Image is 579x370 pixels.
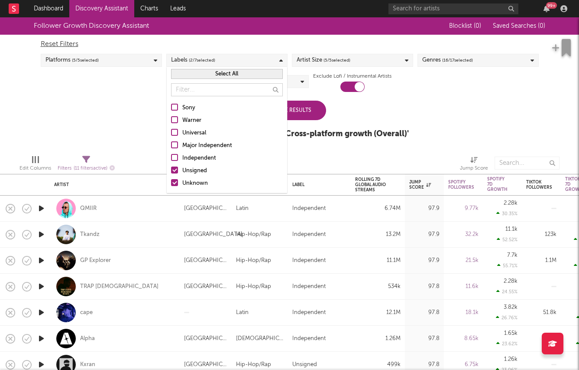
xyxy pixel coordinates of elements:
button: Select All [171,69,283,79]
span: ( 16 / 17 selected) [442,55,473,65]
div: Independent [292,282,326,292]
a: Tkandz [80,231,100,239]
span: Saved Searches [493,23,545,29]
div: 123k [526,229,556,240]
div: Unsigned [182,166,283,176]
div: Update Results [253,101,326,120]
a: cape [80,309,93,317]
div: 1.1M [526,255,556,266]
div: 18.1k [448,308,479,318]
div: [GEOGRAPHIC_DATA] [184,203,227,214]
div: Unsigned [292,360,317,370]
div: Label [292,182,342,187]
div: Spotify Followers [448,180,474,190]
div: 11.1k [505,226,518,232]
div: Tiktok Followers [526,180,552,190]
div: 32.2k [448,229,479,240]
div: Hip-Hop/Rap [236,360,271,370]
input: Filter... [171,83,283,96]
div: Unknown [182,178,283,189]
a: GP Explorer [80,257,111,265]
div: 97.9 [409,203,440,214]
div: 97.9 [409,229,440,240]
input: Search for artists [388,3,518,14]
button: 99+ [543,5,550,12]
div: Follower Growth Discovery Assistant [34,21,149,31]
div: Independent [292,229,326,240]
div: Latest Results for Your Search ' Cross-platform growth (Overall) ' [171,129,409,139]
div: Spotify 7D Growth [487,177,508,192]
div: Sony [182,103,283,113]
a: QMIIR [80,205,97,213]
div: 26.76 % [496,315,518,321]
div: Hip-Hop/Rap [236,229,271,240]
div: 534k [355,282,401,292]
div: [GEOGRAPHIC_DATA] [184,334,227,344]
div: Filters(11 filters active) [58,152,115,177]
div: 3.82k [504,305,518,310]
label: Exclude Lofi / Instrumental Artists [313,71,391,82]
div: Edit Columns [19,163,51,174]
div: Major Independent [182,141,283,151]
div: 8.65k [448,334,479,344]
div: [GEOGRAPHIC_DATA] [184,360,227,370]
div: Alpha [80,335,95,343]
div: Independent [292,203,326,214]
div: 1.26k [504,357,518,362]
span: ( 0 ) [474,23,481,29]
div: 97.9 [409,255,440,266]
div: 1.65k [504,331,518,336]
div: 55.71 % [497,263,518,268]
div: Latin [236,203,249,214]
div: Labels [171,55,215,65]
div: 97.8 [409,308,440,318]
div: [GEOGRAPHIC_DATA] [184,229,243,240]
div: Universal [182,128,283,138]
div: 11.6k [448,282,479,292]
div: 97.8 [409,360,440,370]
div: Jump Score [460,163,488,174]
div: 97.8 [409,282,440,292]
div: 97.8 [409,334,440,344]
div: 42.8k [526,334,556,344]
div: Filters [58,163,115,174]
div: Hip-Hop/Rap [236,255,271,266]
div: Latin [236,308,249,318]
span: ( 2 / 7 selected) [189,55,215,65]
div: 2.28k [504,200,518,206]
div: Warner [182,115,283,126]
div: Rolling 7D Global Audio Streams [355,177,388,193]
div: 12.1M [355,308,401,318]
div: Independent [182,153,283,164]
div: 13.2M [355,229,401,240]
button: Saved Searches (0) [490,23,545,29]
div: Reset Filters [41,39,539,49]
div: 499k [355,360,401,370]
div: 6.75k [448,360,479,370]
div: Independent [292,334,326,344]
div: Hip-Hop/Rap [236,282,271,292]
a: TRAP [DEMOGRAPHIC_DATA] [80,283,158,291]
a: Kxran [80,361,95,369]
div: Platforms [45,55,99,65]
div: Jump Score [460,152,488,177]
span: Blocklist [449,23,481,29]
div: 51.8k [526,308,556,318]
div: 21.5k [448,255,479,266]
div: 52.52 % [497,237,518,242]
div: 9.77k [448,203,479,214]
div: Genres [422,55,473,65]
div: Edit Columns [19,152,51,177]
div: Artist Size [297,55,350,65]
div: [GEOGRAPHIC_DATA] [184,282,227,292]
span: ( 5 / 5 selected) [323,55,350,65]
div: [GEOGRAPHIC_DATA] [184,255,227,266]
div: Jump Score [409,180,431,190]
div: 2.28k [504,278,518,284]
